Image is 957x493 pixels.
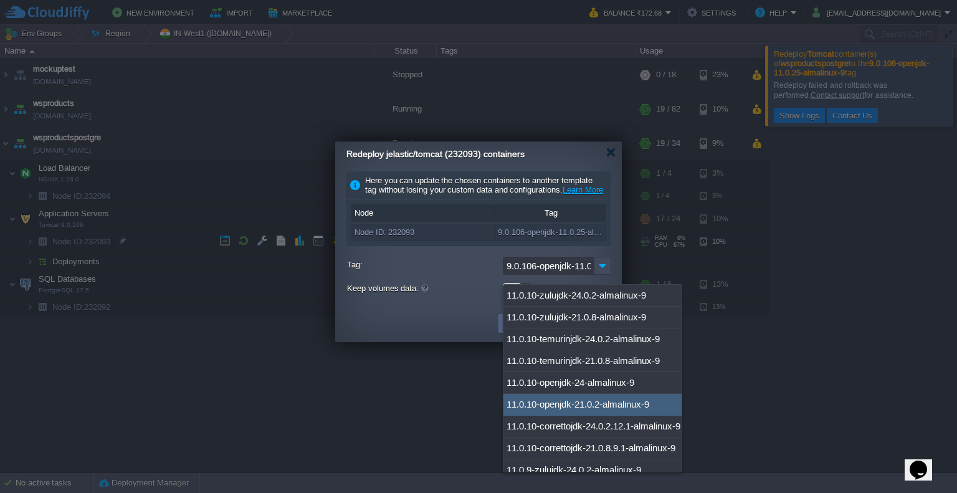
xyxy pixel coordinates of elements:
div: Node ID: 232093 [351,224,494,241]
div: 11.0.10-zulujdk-21.0.8-almalinux-9 [503,307,682,328]
iframe: chat widget [905,443,945,481]
div: OFF [503,283,521,295]
div: 11.0.10-openjdk-24-almalinux-9 [503,372,682,394]
div: 11.0.10-correttojdk-21.0.8.9.1-almalinux-9 [503,438,682,459]
div: Node [351,205,494,221]
div: 11.0.9-zulujdk-24.0.2-almalinux-9 [503,459,682,481]
div: Here you can update the chosen containers to another template tag without losing your custom data... [346,171,611,199]
label: Tag: [347,257,500,272]
label: Keep volumes data: [347,280,500,297]
div: Tag [495,205,607,221]
div: 11.0.10-temurinjdk-21.0.8-almalinux-9 [503,350,682,372]
span: Redeploy jelastic/tomcat (232093) containers [346,149,525,159]
div: 9.0.106-openjdk-11.0.25-almalinux-9 [495,224,607,241]
div: 11.0.10-correttojdk-24.0.2.12.1-almalinux-9 [503,416,682,438]
div: 11.0.10-zulujdk-24.0.2-almalinux-9 [503,285,682,307]
div: 11.0.10-temurinjdk-24.0.2-almalinux-9 [503,328,682,350]
div: 11.0.10-openjdk-21.0.2-almalinux-9 [503,394,682,416]
a: Learn More [563,185,603,194]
